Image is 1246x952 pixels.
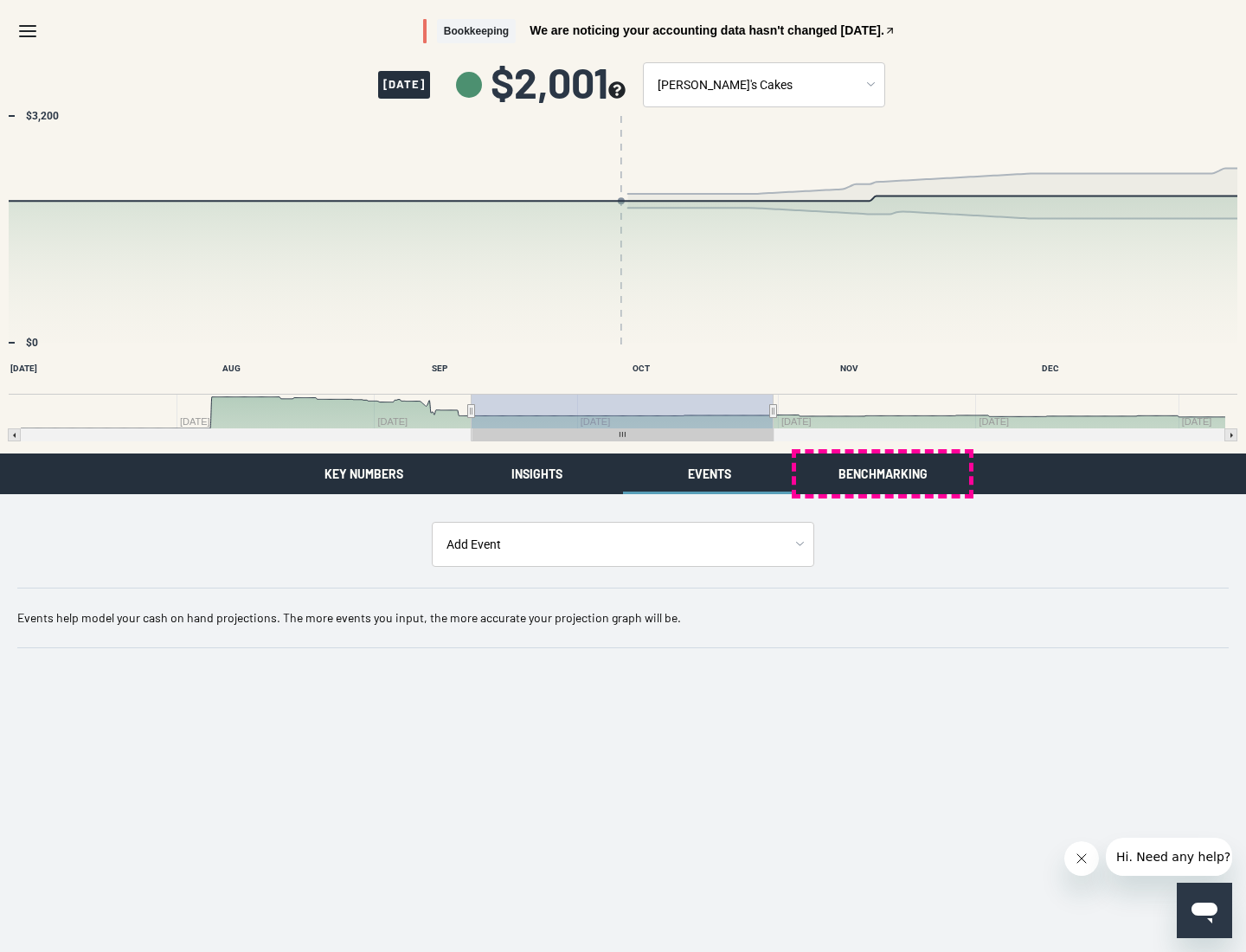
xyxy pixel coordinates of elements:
button: BookkeepingWe are noticing your accounting data hasn't changed [DATE]. [423,19,896,44]
text: SEP [432,363,448,373]
text: DEC [1042,363,1059,373]
p: Events help model your cash on hand projections. The more events you input, the more accurate you... [17,609,1229,627]
iframe: Close message [1064,841,1099,876]
text: OCT [633,363,650,373]
button: Insights [450,453,623,494]
button: Key Numbers [277,453,450,494]
button: see more about your cashflow projection [608,81,626,101]
text: $0 [26,337,38,349]
iframe: Message from company [1106,838,1232,876]
button: Events [623,453,796,494]
iframe: Button to launch messaging window [1177,883,1232,938]
span: Bookkeeping [437,19,516,44]
text: $3,200 [26,110,59,122]
span: $2,001 [491,61,626,103]
text: AUG [222,363,241,373]
button: Benchmarking [796,453,969,494]
svg: Menu [17,21,38,42]
g: Past/Projected Data, series 1 of 4 with 185 data points. Y axis, values. X axis, Time. [8,195,1233,203]
text: [DATE] [10,363,37,373]
span: We are noticing your accounting data hasn't changed [DATE]. [530,24,884,36]
span: [DATE] [378,71,430,99]
text: NOV [840,363,858,373]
